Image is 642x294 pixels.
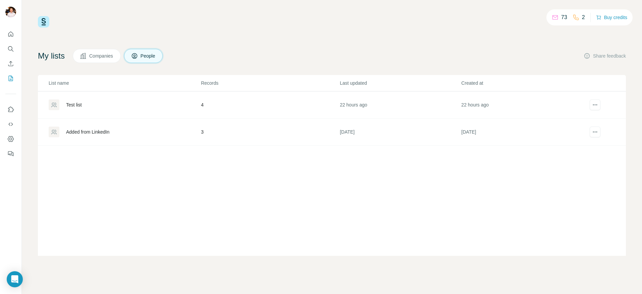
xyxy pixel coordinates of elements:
[5,133,16,145] button: Dashboard
[5,118,16,130] button: Use Surfe API
[461,91,582,119] td: 22 hours ago
[5,103,16,116] button: Use Surfe on LinkedIn
[201,119,339,146] td: 3
[66,101,82,108] div: Test list
[5,58,16,70] button: Enrich CSV
[38,16,49,27] img: Surfe Logo
[590,127,600,137] button: actions
[66,129,109,135] div: Added from LinkedIn
[5,43,16,55] button: Search
[596,13,627,22] button: Buy credits
[5,7,16,17] img: Avatar
[339,91,461,119] td: 22 hours ago
[5,72,16,84] button: My lists
[7,271,23,287] div: Open Intercom Messenger
[461,119,582,146] td: [DATE]
[340,80,461,86] p: Last updated
[461,80,582,86] p: Created at
[201,80,339,86] p: Records
[5,148,16,160] button: Feedback
[201,91,339,119] td: 4
[582,13,585,21] p: 2
[141,53,156,59] span: People
[5,28,16,40] button: Quick start
[89,53,114,59] span: Companies
[561,13,567,21] p: 73
[38,51,65,61] h4: My lists
[584,53,626,59] button: Share feedback
[590,99,600,110] button: actions
[49,80,200,86] p: List name
[339,119,461,146] td: [DATE]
